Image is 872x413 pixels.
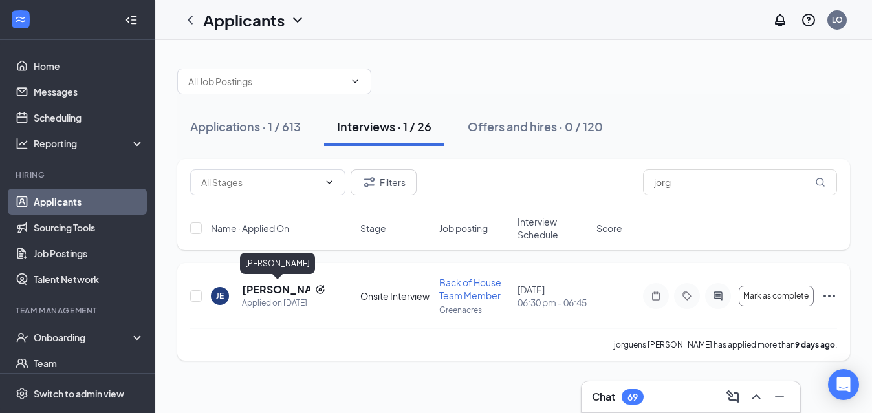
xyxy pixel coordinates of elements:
a: Team [34,350,144,376]
svg: ComposeMessage [725,389,741,405]
div: LO [832,14,843,25]
button: Mark as complete [739,286,814,306]
a: Talent Network [34,266,144,292]
svg: Analysis [16,137,28,150]
svg: MagnifyingGlass [815,177,825,187]
input: All Stages [201,175,319,189]
span: Job posting [439,222,488,235]
div: [DATE] [518,283,589,309]
div: JE [216,290,224,301]
div: 69 [627,392,638,403]
input: Search in interviews [643,169,837,195]
svg: Minimize [772,389,787,405]
svg: ActiveChat [710,291,726,301]
input: All Job Postings [188,74,345,89]
div: Team Management [16,305,142,316]
div: Hiring [16,169,142,180]
span: Stage [360,222,386,235]
span: Score [596,222,622,235]
a: Job Postings [34,240,144,266]
button: ChevronUp [746,387,767,407]
h1: Applicants [203,9,285,31]
h5: [PERSON_NAME] [242,282,310,297]
svg: Reapply [315,284,325,295]
svg: Settings [16,387,28,400]
svg: QuestionInfo [801,12,816,28]
a: Home [34,53,144,79]
svg: ChevronDown [324,177,334,187]
div: Open Intercom Messenger [828,369,859,400]
div: Interviews · 1 / 26 [337,118,431,134]
div: Switch to admin view [34,387,124,400]
svg: Filter [362,175,377,190]
div: Applied on [DATE] [242,297,325,310]
div: Onboarding [34,331,133,344]
div: Applications · 1 / 613 [190,118,301,134]
span: 06:30 pm - 06:45 pm [518,296,589,309]
div: Onsite Interview [360,290,431,302]
span: Name · Applied On [211,222,289,235]
svg: ChevronDown [350,76,360,87]
a: Applicants [34,189,144,215]
svg: ChevronDown [290,12,305,28]
button: Minimize [769,387,790,407]
svg: Tag [679,291,695,301]
svg: ChevronUp [748,389,764,405]
span: Back of House Team Member [439,277,501,301]
b: 9 days ago [795,340,835,350]
div: Offers and hires · 0 / 120 [468,118,603,134]
svg: Collapse [125,14,138,26]
span: Mark as complete [743,291,809,301]
button: Filter Filters [351,169,417,195]
div: [PERSON_NAME] [240,253,315,274]
p: Greenacres [439,304,510,315]
a: Messages [34,79,144,105]
div: Reporting [34,137,145,150]
svg: WorkstreamLogo [14,13,27,26]
button: ComposeMessage [723,387,743,407]
h3: Chat [592,390,615,404]
svg: Ellipses [822,288,837,304]
svg: ChevronLeft [182,12,198,28]
p: jorguens [PERSON_NAME] has applied more than . [614,339,837,350]
span: Interview Schedule [518,215,589,241]
a: Scheduling [34,105,144,131]
a: Sourcing Tools [34,215,144,240]
svg: Note [648,291,664,301]
svg: Notifications [772,12,788,28]
svg: UserCheck [16,331,28,344]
